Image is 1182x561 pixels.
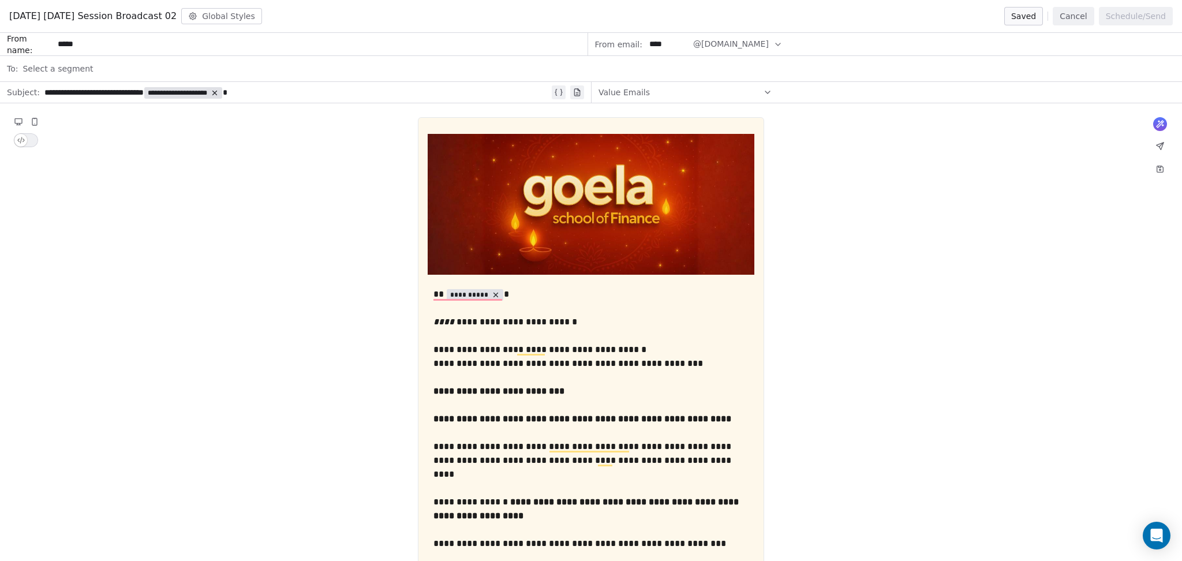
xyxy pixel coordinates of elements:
[7,33,53,56] span: From name:
[693,38,769,50] span: @[DOMAIN_NAME]
[1004,7,1043,25] button: Saved
[1099,7,1173,25] button: Schedule/Send
[595,39,642,50] span: From email:
[1053,7,1094,25] button: Cancel
[1143,522,1170,549] div: Open Intercom Messenger
[599,87,650,98] span: Value Emails
[7,87,40,102] span: Subject:
[9,9,177,23] span: [DATE] [DATE] Session Broadcast 02
[181,8,262,24] button: Global Styles
[7,63,18,74] span: To:
[23,63,93,74] span: Select a segment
